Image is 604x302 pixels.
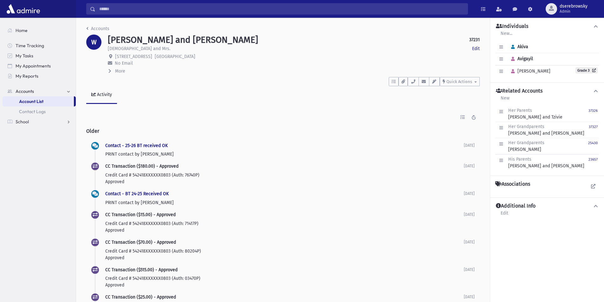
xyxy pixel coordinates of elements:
[16,63,51,69] span: My Appointments
[496,203,536,209] h4: Additional Info
[105,254,464,261] p: Approved
[588,107,598,120] a: 37326
[500,94,510,106] a: New
[108,68,126,74] button: More
[3,25,76,35] a: Home
[508,44,528,49] span: Akiva
[495,181,530,187] h4: Associations
[86,26,109,31] a: Accounts
[95,3,468,15] input: Search
[3,41,76,51] a: Time Tracking
[105,191,169,196] a: Contact - BT 24-25 Received OK
[105,151,464,157] p: PRINT contact by [PERSON_NAME]
[472,45,480,52] a: Edit
[589,123,598,137] a: 37327
[588,139,598,153] a: 25430
[464,240,475,244] span: [DATE]
[105,178,464,185] p: Approved
[464,212,475,217] span: [DATE]
[155,54,195,59] span: [GEOGRAPHIC_DATA]
[19,109,46,114] span: Contact Logs
[464,267,475,272] span: [DATE]
[86,25,109,35] nav: breadcrumb
[105,275,464,282] p: Credit Card # 542418XXXXXX0803 (Auth: 03470P)
[508,124,544,129] span: Her Grandparents
[105,220,464,227] p: Credit Card # 542418XXXXXX0803 (Auth: 71417P)
[3,86,76,96] a: Accounts
[96,92,112,97] div: Activity
[464,164,475,168] span: [DATE]
[115,54,152,59] span: [STREET_ADDRESS]
[108,35,258,45] h1: [PERSON_NAME] and [PERSON_NAME]
[16,88,34,94] span: Accounts
[508,140,544,145] span: Her Grandparents
[508,139,544,153] div: [PERSON_NAME]
[495,203,599,209] button: Additional Info
[3,117,76,127] a: School
[495,23,599,30] button: Individuals
[16,73,38,79] span: My Reports
[3,96,74,106] a: Account List
[440,77,480,86] button: Quick Actions
[115,68,125,74] span: More
[588,141,598,145] small: 25430
[115,61,133,66] span: No Email
[16,119,29,125] span: School
[508,123,584,137] div: [PERSON_NAME] and [PERSON_NAME]
[508,108,532,113] span: Her Parents
[589,125,598,129] small: 37327
[108,45,170,52] p: [DEMOGRAPHIC_DATA] and Mrs.
[446,79,472,84] span: Quick Actions
[16,43,44,48] span: Time Tracking
[588,109,598,113] small: 37326
[496,23,528,30] h4: Individuals
[508,107,562,120] div: [PERSON_NAME] and Tzivie
[500,30,513,41] a: New...
[495,88,599,94] button: Related Accounts
[105,267,178,273] span: CC Transaction ($515.00) - Approved
[588,156,598,169] a: 23657
[5,3,42,15] img: AdmirePro
[86,35,101,50] div: W
[3,51,76,61] a: My Tasks
[19,99,43,104] span: Account List
[3,106,76,117] a: Contact Logs
[560,9,588,14] span: Admin
[3,71,76,81] a: My Reports
[3,61,76,71] a: My Appointments
[508,56,533,61] span: Avigayil
[105,164,179,169] span: CC Transaction ($180.00) - Approved
[508,68,550,74] span: [PERSON_NAME]
[588,157,598,162] small: 23657
[16,53,33,59] span: My Tasks
[105,282,464,288] p: Approved
[105,294,176,300] span: CC Transaction ($25.00) - Approved
[16,28,28,33] span: Home
[105,143,168,148] a: Contact - 25-26 BT received OK
[464,143,475,148] span: [DATE]
[105,248,464,254] p: Credit Card # 542418XXXXXX0803 (Auth: 80204P)
[508,157,531,162] span: His Parents
[105,199,464,206] p: PRINT contact by [PERSON_NAME]
[105,227,464,234] p: Approved
[500,209,509,221] a: Edit
[496,88,542,94] h4: Related Accounts
[105,240,176,245] span: CC Transaction ($70.00) - Approved
[105,212,176,217] span: CC Transaction ($15.00) - Approved
[464,191,475,196] span: [DATE]
[464,295,475,299] span: [DATE]
[86,123,480,139] h2: Older
[560,4,588,9] span: dserebrowsky
[469,36,480,43] strong: 37231
[575,67,598,74] a: Grade 3
[86,86,117,104] a: Activity
[105,172,464,178] p: Credit Card # 542418XXXXXX0803 (Auth: 76740P)
[508,156,584,169] div: [PERSON_NAME] and [PERSON_NAME]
